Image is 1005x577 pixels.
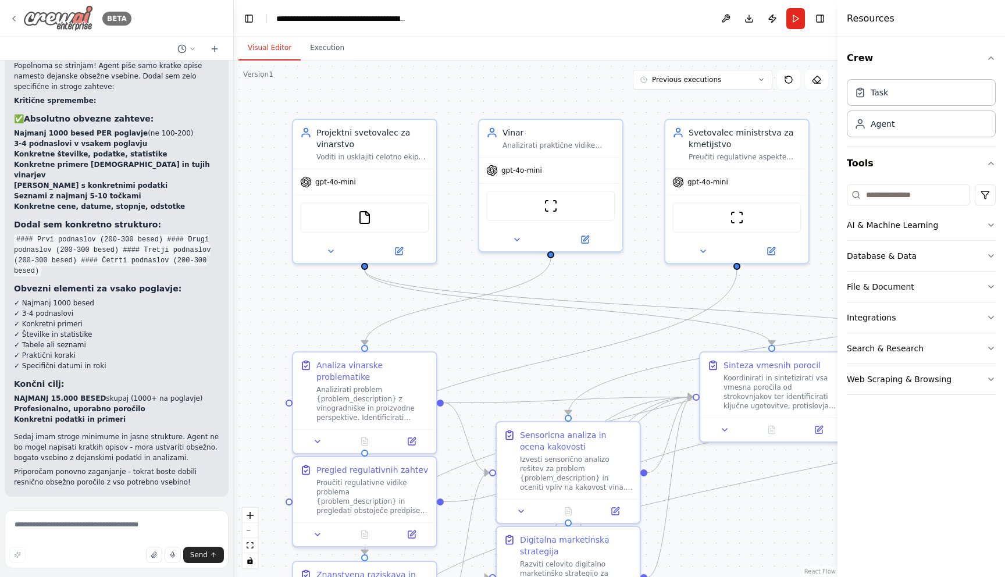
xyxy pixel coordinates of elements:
h4: Resources [847,12,894,26]
div: Voditi in usklajiti celotno ekipo pri reševanju vinarske problematike {problem_description}, koor... [316,152,429,162]
div: Preučiti regulativne aspekte problema {problem_description}, analizirati obstoječe predpise in po... [689,152,801,162]
div: Proučiti regulativne vidike problema {problem_description} in pregledati obstoječe predpise ter p... [316,478,429,515]
div: VinarAnalizirati praktične vidike problema {problem_description} z vinogradniške in vinarske pers... [478,119,623,252]
strong: Seznami z najmanj 5-10 točkami [14,192,141,200]
button: Integrations [847,302,996,333]
strong: Konkretne cene, datume, stopnje, odstotke [14,202,185,211]
div: Tools [847,180,996,404]
button: AI & Machine Learning [847,210,996,240]
strong: Konkretne številke, podatke, statistike [14,150,167,158]
button: Execution [301,36,354,60]
div: Version 1 [243,70,273,79]
button: No output available [340,528,390,542]
g: Edge from efcb057b-8965-47da-9511-fe0f1365afc6 to 10a8a27e-ea31-4d16-9950-2666683bc5ce [359,270,778,345]
div: Vinar [502,127,615,138]
div: Integrations [847,312,896,323]
button: Open in side panel [595,504,635,518]
button: Open in side panel [552,233,618,247]
div: Izvesti sensorično analizo rešitev za problem {problem_description} in oceniti vpliv na kakovost ... [520,455,633,492]
strong: Obvezni elementi za vsako poglavje: [14,284,181,293]
div: Digitalna marketinska strategija [520,534,633,557]
nav: breadcrumb [276,13,407,24]
strong: Profesionalno, uporabno poročilo [14,405,145,413]
p: ✓ Najmanj 1000 besed ✓ 3-4 podnaslovi ✓ Konkretni primeri ✓ Številke in statistike ✓ Tabele ali s... [14,298,219,371]
div: Pregled regulativnih zahtevProučiti regulativne vidike problema {problem_description} in pregleda... [292,456,437,547]
li: (ne 100-200) [14,128,219,138]
div: Analiza vinarske problematike [316,359,429,383]
img: ScrapeWebsiteTool [730,211,744,225]
p: Popolnoma se strinjam! Agent piše samo kratke opise namesto dejanske obsežne vsebine. Dodal sem z... [14,60,219,92]
button: Previous executions [633,70,772,90]
button: No output available [544,504,593,518]
button: Crew [847,42,996,74]
button: Improve this prompt [9,547,26,563]
button: toggle interactivity [243,553,258,568]
g: Edge from 8cfbe8bf-778a-4d56-99df-dd8e134d8408 to 5b1c6d25-d388-49d9-a5ba-0f094f8597cf [359,270,743,450]
div: Svetovalec ministrstva za kmetijstvo [689,127,801,150]
button: Upload files [146,547,162,563]
h3: ✅ [14,113,219,124]
div: Analizirati praktične vidike problema {problem_description} z vinogradniške in vinarske perspekti... [502,141,615,150]
div: Svetovalec ministrstva za kmetijstvoPreučiti regulativne aspekte problema {problem_description}, ... [664,119,810,264]
p: Priporočam ponovno zaganjanje - tokrat boste dobili resnično obsežno poročilo z vso potrebno vseb... [14,466,219,487]
button: Switch to previous chat [173,42,201,56]
strong: NAJMANJ 15.000 BESED [14,394,106,403]
button: Open in side panel [391,434,432,448]
button: fit view [243,538,258,553]
div: Web Scraping & Browsing [847,373,951,385]
button: Visual Editor [238,36,301,60]
button: Start a new chat [205,42,224,56]
img: ScrapeWebsiteTool [544,199,558,213]
span: gpt-4o-mini [315,177,356,187]
div: AI & Machine Learning [847,219,938,231]
button: Hide right sidebar [812,10,828,27]
code: #### Prvi podnaslov (200-300 besed) #### Drugi podnaslov (200-300 besed) #### Tretji podnaslov (2... [14,234,211,276]
div: Koordinirati in sintetizirati vsa vmesna poročila od strokovnjakov ter identificirati ključne ugo... [724,373,836,411]
button: No output available [340,434,390,448]
g: Edge from efcb057b-8965-47da-9511-fe0f1365afc6 to 73504948-d434-4a5d-8168-04dae4241457 [359,270,987,345]
div: Sensoricna analiza in ocena kakovosti [520,429,633,453]
button: Web Scraping & Browsing [847,364,996,394]
div: Projektni svetovalec za vinarstvoVoditi in usklajiti celotno ekipo pri reševanju vinarske problem... [292,119,437,264]
span: gpt-4o-mini [687,177,728,187]
div: React Flow controls [243,508,258,568]
button: Open in side panel [366,244,432,258]
button: Open in side panel [799,423,839,437]
button: File & Document [847,272,996,302]
li: skupaj (1000+ na poglavje) [14,393,219,404]
div: Search & Research [847,343,924,354]
strong: Najmanj 1000 besed PER poglavje [14,129,148,137]
g: Edge from c44f67ac-c8d5-4802-8b92-a4ea5b067c60 to 10a8a27e-ea31-4d16-9950-2666683bc5ce [444,391,693,409]
div: Projektni svetovalec za vinarstvo [316,127,429,150]
button: Open in side panel [391,528,432,542]
strong: Končni cilj: [14,379,64,389]
div: Analiza vinarske problematikeAnalizirati problem {problem_description} z vinogradniške in proizvo... [292,351,437,454]
strong: Konkretne primere [DEMOGRAPHIC_DATA] in tujih vinarjev [14,161,210,179]
div: File & Document [847,281,914,293]
strong: [PERSON_NAME] s konkretnimi podatki [14,181,167,190]
div: Pregled regulativnih zahtev [316,464,428,476]
div: Task [871,87,888,98]
img: Logo [23,5,93,31]
div: Analizirati problem {problem_description} z vinogradniške in proizvodne perspektive. Identificira... [316,385,429,422]
strong: Dodal sem konkretno strukturo: [14,220,161,229]
div: Crew [847,74,996,147]
div: Sinteza vmesnih porocil [724,359,821,371]
strong: Absolutno obvezne zahteve: [24,114,154,123]
g: Edge from 5b1c6d25-d388-49d9-a5ba-0f094f8597cf to 10a8a27e-ea31-4d16-9950-2666683bc5ce [444,391,693,508]
button: zoom in [243,508,258,523]
button: Click to speak your automation idea [165,547,181,563]
span: gpt-4o-mini [501,166,542,175]
g: Edge from c44f67ac-c8d5-4802-8b92-a4ea5b067c60 to e2ab9347-64ae-43fc-8a50-1d21a24f5b45 [444,397,489,479]
button: Hide left sidebar [241,10,257,27]
strong: 3-4 podnaslovi v vsakem poglavju [14,140,147,148]
button: zoom out [243,523,258,538]
div: BETA [102,12,131,26]
button: Open in side panel [738,244,804,258]
strong: Konkretni podatki in primeri [14,415,126,423]
div: Agent [871,118,894,130]
button: Tools [847,147,996,180]
div: Sinteza vmesnih porocilKoordinirati in sintetizirati vsa vmesna poročila od strokovnjakov ter ide... [699,351,844,443]
span: Previous executions [652,75,721,84]
div: Sensoricna analiza in ocena kakovostiIzvesti sensorično analizo rešitev za problem {problem_descr... [496,421,641,524]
